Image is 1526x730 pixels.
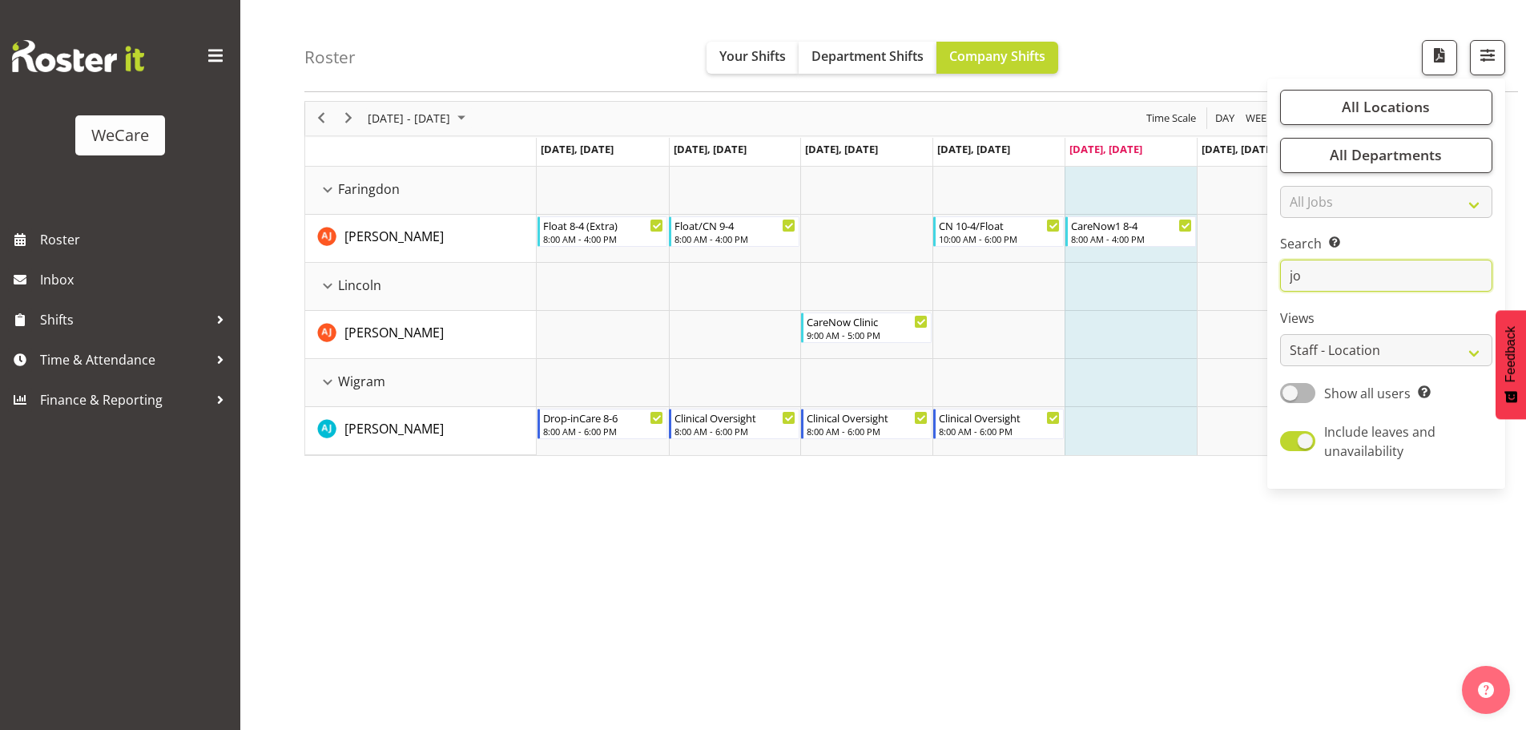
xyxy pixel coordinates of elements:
img: Rosterit website logo [12,40,144,72]
span: Company Shifts [949,47,1045,65]
button: Time Scale [1144,108,1199,128]
td: Faringdon resource [305,167,537,215]
td: Amy Johannsen resource [305,311,537,359]
div: AJ Jones"s event - Clinical Oversight Begin From Thursday, October 2, 2025 at 8:00:00 AM GMT+13:0... [933,409,1064,439]
span: [PERSON_NAME] [344,324,444,341]
div: previous period [308,102,335,135]
div: WeCare [91,123,149,147]
div: AJ Jones"s event - Drop-inCare 8-6 Begin From Monday, September 29, 2025 at 8:00:00 AM GMT+13:00 ... [538,409,668,439]
div: Amy Johannsen"s event - CN 10-4/Float Begin From Thursday, October 2, 2025 at 10:00:00 AM GMT+13:... [933,216,1064,247]
td: Lincoln resource [305,263,537,311]
span: [DATE], [DATE] [805,142,878,156]
img: help-xxl-2.png [1478,682,1494,698]
span: [DATE], [DATE] [1069,142,1142,156]
div: CareNow1 8-4 [1071,217,1192,233]
div: Timeline Week of October 3, 2025 [304,101,1462,456]
div: 9:00 AM - 5:00 PM [807,329,928,341]
div: 10:00 AM - 6:00 PM [939,232,1060,245]
div: Clinical Oversight [674,409,795,425]
span: [PERSON_NAME] [344,420,444,438]
div: Sep 29 - Oct 05, 2025 [362,102,475,135]
button: Timeline Week [1243,108,1276,128]
span: Day [1214,108,1236,128]
button: Your Shifts [707,42,799,74]
input: Search [1280,260,1492,292]
span: All Locations [1342,98,1430,117]
div: 8:00 AM - 4:00 PM [543,232,664,245]
button: Next [338,108,360,128]
span: [DATE], [DATE] [674,142,747,156]
div: AJ Jones"s event - Clinical Oversight Begin From Tuesday, September 30, 2025 at 8:00:00 AM GMT+13... [669,409,799,439]
span: [PERSON_NAME] [344,228,444,245]
button: Timeline Day [1213,108,1238,128]
div: Drop-inCare 8-6 [543,409,664,425]
span: [DATE], [DATE] [541,142,614,156]
button: All Departments [1280,138,1492,173]
div: Amy Johannsen"s event - CareNow1 8-4 Begin From Friday, October 3, 2025 at 8:00:00 AM GMT+13:00 E... [1065,216,1196,247]
label: Views [1280,309,1492,329]
span: Time & Attendance [40,348,208,372]
div: next period [335,102,362,135]
span: Your Shifts [719,47,786,65]
span: Inbox [40,268,232,292]
div: Amy Johannsen"s event - CareNow Clinic Begin From Wednesday, October 1, 2025 at 9:00:00 AM GMT+13... [801,313,932,343]
button: Previous [311,108,332,128]
div: CN 10-4/Float [939,217,1060,233]
span: Faringdon [338,179,400,199]
a: [PERSON_NAME] [344,323,444,342]
span: Department Shifts [811,47,924,65]
h4: Roster [304,48,356,67]
a: [PERSON_NAME] [344,419,444,438]
label: Search [1280,235,1492,254]
div: Amy Johannsen"s event - Float/CN 9-4 Begin From Tuesday, September 30, 2025 at 8:00:00 AM GMT+13:... [669,216,799,247]
div: Amy Johannsen"s event - Float 8-4 (Extra) Begin From Monday, September 29, 2025 at 8:00:00 AM GMT... [538,216,668,247]
div: Clinical Oversight [939,409,1060,425]
div: Float/CN 9-4 [674,217,795,233]
button: All Locations [1280,90,1492,125]
span: [DATE], [DATE] [937,142,1010,156]
span: Time Scale [1145,108,1198,128]
span: Shifts [40,308,208,332]
span: Finance & Reporting [40,388,208,412]
span: Wigram [338,372,385,391]
td: Amy Johannsen resource [305,215,537,263]
button: Filter Shifts [1470,40,1505,75]
button: Company Shifts [936,42,1058,74]
div: 8:00 AM - 6:00 PM [939,425,1060,438]
div: 8:00 AM - 4:00 PM [674,232,795,245]
table: Timeline Week of October 3, 2025 [537,167,1461,455]
span: Lincoln [338,276,381,295]
span: Feedback [1504,326,1518,382]
div: AJ Jones"s event - Clinical Oversight Begin From Wednesday, October 1, 2025 at 8:00:00 AM GMT+13:... [801,409,932,439]
div: 8:00 AM - 6:00 PM [807,425,928,438]
button: Department Shifts [799,42,936,74]
div: CareNow Clinic [807,313,928,329]
span: Show all users [1324,385,1411,402]
td: Wigram resource [305,359,537,407]
span: Include leaves and unavailability [1324,423,1435,460]
div: 8:00 AM - 6:00 PM [674,425,795,438]
span: [DATE] - [DATE] [366,108,452,128]
div: 8:00 AM - 6:00 PM [543,425,664,438]
a: [PERSON_NAME] [344,227,444,246]
div: 8:00 AM - 4:00 PM [1071,232,1192,245]
span: [DATE], [DATE] [1202,142,1274,156]
span: Week [1244,108,1274,128]
td: AJ Jones resource [305,407,537,455]
button: October 2025 [365,108,473,128]
button: Download a PDF of the roster according to the set date range. [1422,40,1457,75]
div: Float 8-4 (Extra) [543,217,664,233]
div: Clinical Oversight [807,409,928,425]
span: Roster [40,228,232,252]
button: Feedback - Show survey [1496,310,1526,419]
span: All Departments [1330,146,1442,165]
